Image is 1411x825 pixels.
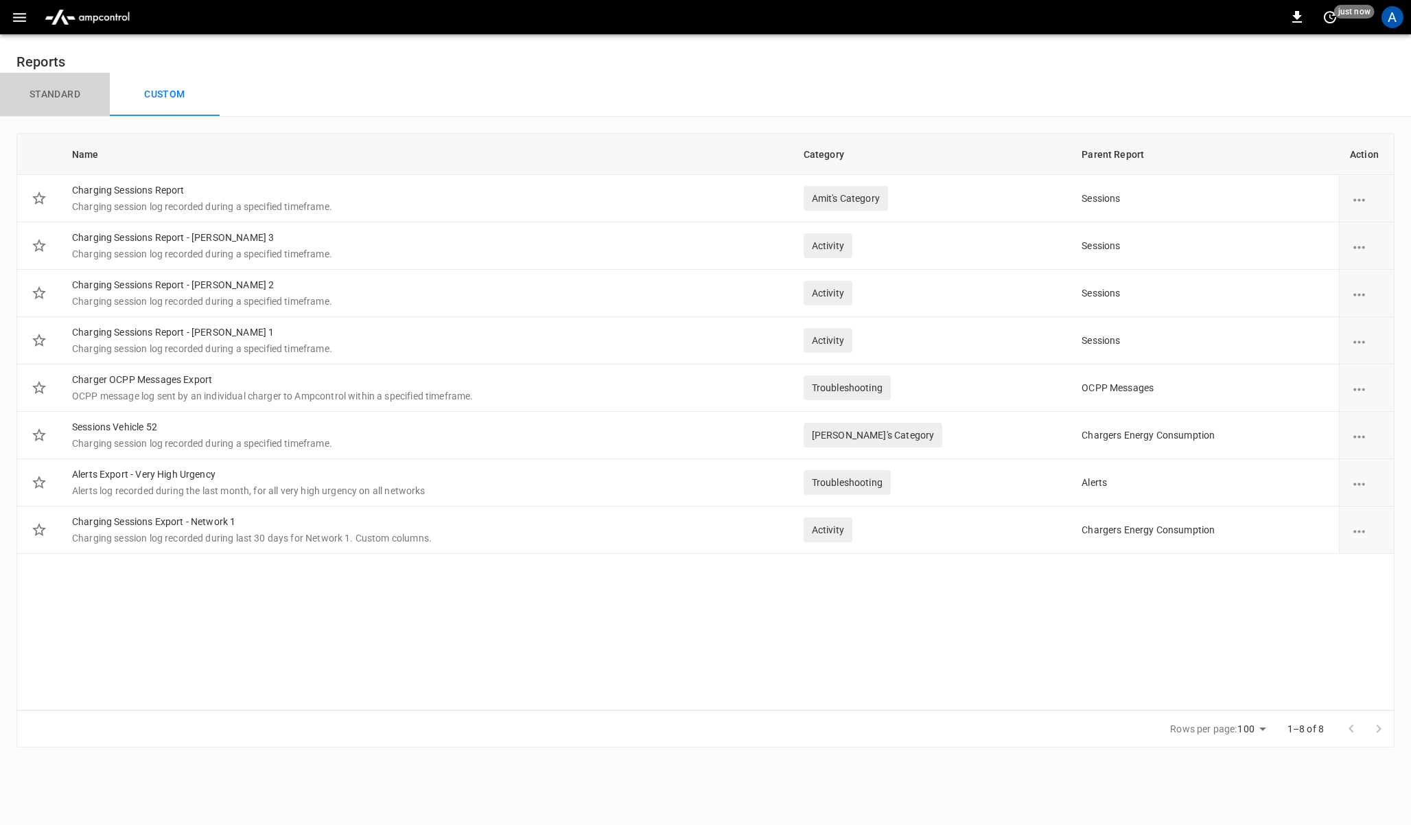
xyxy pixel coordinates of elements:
td: Charging Sessions Report - [PERSON_NAME] 1 [61,317,793,364]
td: Chargers Energy Consumption [1071,507,1339,554]
td: Sessions [1071,317,1339,364]
div: profile-icon [1381,6,1403,28]
div: Activity [804,233,852,258]
div: Amit's Category [804,186,888,211]
div: report options [1351,523,1383,537]
p: Charging session log recorded during a specified timeframe. [72,247,782,261]
div: report options [1351,286,1383,300]
th: Category [793,134,1071,175]
th: Action [1339,134,1394,175]
p: 1–8 of 8 [1287,722,1324,736]
td: OCPP Messages [1071,364,1339,412]
td: Charger OCPP Messages Export [61,364,793,412]
img: ampcontrol.io logo [39,4,135,30]
td: Charging Sessions Report - [PERSON_NAME] 2 [61,270,793,317]
p: Rows per page: [1170,722,1237,736]
div: report options [1351,428,1383,442]
p: Charging session log recorded during a specified timeframe. [72,342,782,356]
div: Troubleshooting [804,470,891,495]
td: Charging Sessions Report [61,175,793,222]
td: Sessions [1071,175,1339,222]
div: report options [1351,334,1383,347]
div: Troubleshooting [804,375,891,400]
td: Chargers Energy Consumption [1071,412,1339,459]
td: Sessions [1071,270,1339,317]
div: report options [1351,381,1383,395]
div: Activity [804,518,852,542]
p: OCPP message log sent by an individual charger to Ampcontrol within a specified timeframe. [72,389,782,403]
div: Activity [804,281,852,305]
p: Charging session log recorded during a specified timeframe. [72,437,782,450]
h6: Reports [16,51,1395,73]
div: report options [1351,191,1383,205]
p: Alerts log recorded during the last month, for all very high urgency on all networks [72,484,782,498]
td: Alerts Export - Very High Urgency [61,459,793,507]
span: just now [1334,5,1375,19]
div: report options [1351,239,1383,253]
p: Charging session log recorded during a specified timeframe. [72,200,782,213]
div: Activity [804,328,852,353]
div: report options [1351,476,1383,489]
td: Sessions Vehicle 52 [61,412,793,459]
button: set refresh interval [1319,6,1341,28]
th: Parent Report [1071,134,1339,175]
td: Alerts [1071,459,1339,507]
td: Sessions [1071,222,1339,270]
th: Name [61,134,793,175]
p: Charging session log recorded during a specified timeframe. [72,294,782,308]
td: Charging Sessions Export - Network 1 [61,507,793,554]
p: Charging session log recorded during last 30 days for Network 1. Custom columns. [72,531,782,545]
td: Charging Sessions Report - [PERSON_NAME] 3 [61,222,793,270]
button: Custom [110,73,220,117]
div: [PERSON_NAME]'s Category [804,423,943,448]
div: 100 [1237,719,1270,739]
